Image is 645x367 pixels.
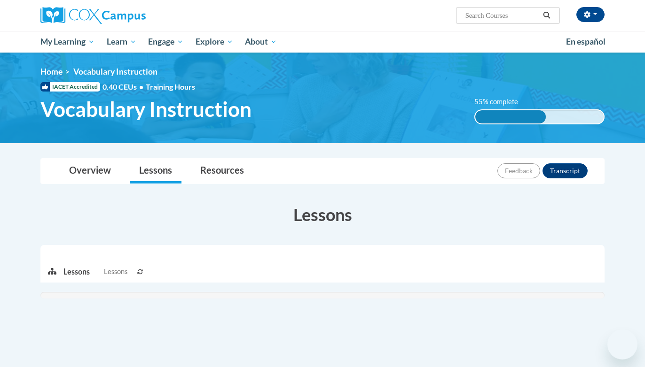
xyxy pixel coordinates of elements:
a: Resources [191,159,253,183]
span: En español [566,37,606,46]
a: Learn [101,31,142,53]
div: 55% complete [475,110,546,123]
span: Vocabulary Instruction [40,97,252,122]
label: 55% complete [474,97,528,107]
p: Lessons [63,267,90,277]
a: My Learning [34,31,101,53]
span: • [139,82,143,91]
input: Search Courses [464,10,540,21]
a: Cox Campus [40,7,219,24]
span: About [245,36,277,47]
div: Main menu [26,31,619,53]
a: Lessons [130,159,181,183]
a: Overview [60,159,120,183]
a: En español [560,32,612,52]
button: Account Settings [576,7,605,22]
span: 0.40 CEUs [102,82,146,92]
span: Lessons [104,267,127,277]
span: IACET Accredited [40,82,100,92]
a: Explore [189,31,239,53]
a: About [239,31,283,53]
span: Training Hours [146,82,195,91]
button: Search [540,10,554,21]
img: Cox Campus [40,7,146,24]
button: Feedback [497,163,540,178]
iframe: Button to launch messaging window [607,329,637,359]
span: My Learning [40,36,94,47]
span: Explore [196,36,233,47]
button: Transcript [543,163,588,178]
h3: Lessons [40,203,605,226]
span: Vocabulary Instruction [73,67,157,76]
a: Home [40,67,63,76]
span: Engage [148,36,183,47]
span: Learn [107,36,136,47]
a: Engage [142,31,189,53]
